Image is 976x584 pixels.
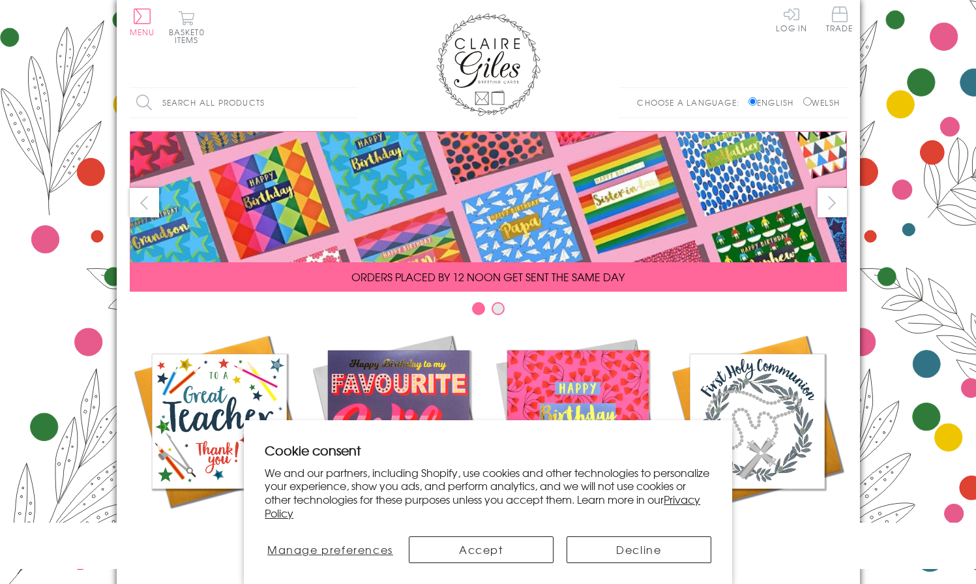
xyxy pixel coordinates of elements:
a: Communion and Confirmation [668,331,847,552]
span: Trade [826,7,853,32]
a: Birthdays [488,331,668,536]
input: Search [345,88,358,117]
button: next [818,188,847,217]
span: Menu [130,26,155,38]
img: Claire Giles Greetings Cards [436,13,540,116]
a: Academic [130,331,309,536]
label: English [748,97,800,108]
button: Carousel Page 1 (Current Slide) [472,302,485,315]
input: Search all products [130,88,358,117]
button: Decline [567,536,711,563]
button: Accept [409,536,554,563]
div: Carousel Pagination [130,301,847,322]
button: Carousel Page 2 [492,302,505,315]
a: Log In [776,7,807,32]
input: Welsh [803,97,812,106]
span: 0 items [175,26,205,46]
button: Manage preferences [265,536,395,563]
span: Communion and Confirmation [702,521,812,552]
a: Privacy Policy [265,491,700,521]
p: We and our partners, including Shopify, use cookies and other technologies to personalize your ex... [265,466,711,520]
h2: Cookie consent [265,441,711,459]
button: Basket0 items [169,10,205,44]
a: New Releases [309,331,488,536]
span: ORDERS PLACED BY 12 NOON GET SENT THE SAME DAY [351,269,625,284]
input: English [748,97,757,106]
span: Manage preferences [267,542,393,557]
p: Choose a language: [637,97,746,108]
button: Menu [130,8,155,36]
a: Trade [826,7,853,35]
span: Academic [186,521,253,536]
label: Welsh [803,97,840,108]
button: prev [130,188,159,217]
